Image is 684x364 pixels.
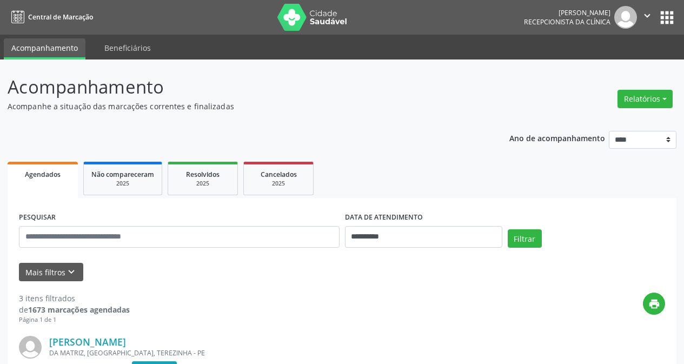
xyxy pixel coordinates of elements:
[28,12,93,22] span: Central de Marcação
[617,90,673,108] button: Relatórios
[91,170,154,179] span: Não compareceram
[261,170,297,179] span: Cancelados
[641,10,653,22] i: 
[8,8,93,26] a: Central de Marcação
[25,170,61,179] span: Agendados
[19,315,130,325] div: Página 1 de 1
[186,170,220,179] span: Resolvidos
[176,180,230,188] div: 2025
[8,101,476,112] p: Acompanhe a situação das marcações correntes e finalizadas
[251,180,306,188] div: 2025
[648,298,660,310] i: print
[19,293,130,304] div: 3 itens filtrados
[637,6,658,29] button: 
[19,304,130,315] div: de
[91,180,154,188] div: 2025
[19,336,42,359] img: img
[524,8,610,17] div: [PERSON_NAME]
[8,74,476,101] p: Acompanhamento
[345,209,423,226] label: DATA DE ATENDIMENTO
[19,209,56,226] label: PESQUISAR
[614,6,637,29] img: img
[508,229,542,248] button: Filtrar
[65,266,77,278] i: keyboard_arrow_down
[19,263,83,282] button: Mais filtroskeyboard_arrow_down
[28,305,130,315] strong: 1673 marcações agendadas
[658,8,676,27] button: apps
[643,293,665,315] button: print
[49,348,503,358] div: DA MATRIZ, [GEOGRAPHIC_DATA], TEREZINHA - PE
[49,336,126,348] a: [PERSON_NAME]
[524,17,610,27] span: Recepcionista da clínica
[97,38,158,57] a: Beneficiários
[509,131,605,144] p: Ano de acompanhamento
[4,38,85,59] a: Acompanhamento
